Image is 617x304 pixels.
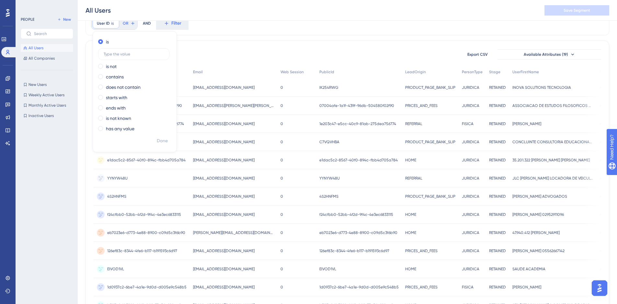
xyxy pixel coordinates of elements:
span: 126ef83c-8344-4fe6-b117-b191593c6d97 [319,248,389,253]
span: JURIDICA [462,248,479,253]
span: 4S2HNFMS [107,194,126,199]
span: RETAINED [489,248,506,253]
span: Inactive Users [29,113,54,118]
span: YYNYW48U [319,176,340,181]
div: AND [143,17,151,30]
span: 0 [280,230,283,235]
button: Save Segment [544,5,609,16]
span: ACTIVE [600,158,612,163]
span: 35.201.322 [PERSON_NAME] [PERSON_NAME] [512,158,590,163]
span: 4S2HNFMS [319,194,338,199]
label: ends with [106,104,126,112]
span: UserFirstName [512,69,539,75]
span: [EMAIL_ADDRESS][DOMAIN_NAME] [193,121,255,126]
span: 0 [280,158,283,163]
span: RETAINED [489,194,506,199]
button: All Users [21,44,73,52]
span: JURIDICA [462,266,479,272]
span: EIVOD1VL [107,266,124,272]
span: [PERSON_NAME][EMAIL_ADDRESS][DOMAIN_NAME] [193,230,274,235]
input: Type the value [104,52,164,56]
span: RETAINED [489,212,506,217]
span: LeadOrigin [405,69,426,75]
div: PEOPLE [21,17,34,22]
button: New [55,16,73,23]
span: ACTIVE [600,194,612,199]
span: ACTIVE [600,266,612,272]
input: Search [34,31,68,36]
span: 47.940.412 [PERSON_NAME] [512,230,560,235]
span: [EMAIL_ADDRESS][DOMAIN_NAME] [193,176,255,181]
button: OR [122,18,136,29]
span: eb7023e6-d773-4e88-8900-c09d5c3f6b90 [107,230,185,235]
span: RETAINED [489,285,506,290]
span: ACTIVE [600,121,612,126]
span: All Companies [29,56,55,61]
span: C7VQVHBA [319,139,339,145]
span: Stage [489,69,500,75]
span: ACTIVE [600,103,612,108]
span: PublicId [319,69,334,75]
label: is not known [106,114,131,122]
span: New Users [29,82,47,87]
span: JLC [PERSON_NAME] LOCADORA DE VEICULOS LTDA [512,176,593,181]
span: JURIDICA [462,103,479,108]
button: All Companies [21,54,73,62]
span: ACTIVE [600,212,612,217]
span: [PERSON_NAME] 02952911096 [512,212,564,217]
span: f24cfbb0-52bb-4f2d-9f4c-4e3ec6833115 [319,212,393,217]
span: PRODUCT_PAGE_BANK_SLIP [405,85,455,90]
span: ACTIVE [600,248,612,253]
div: All Users [86,6,111,15]
button: Done [153,135,171,147]
span: RETAINED [489,230,506,235]
button: Weekly Active Users [21,91,73,99]
span: 0 [280,248,283,253]
span: JURIDICA [462,176,479,181]
span: Monthly Active Users [29,103,66,108]
span: YYNYW48U [107,176,128,181]
label: starts with [106,94,127,101]
span: [PERSON_NAME] [512,121,541,126]
span: [EMAIL_ADDRESS][DOMAIN_NAME] [193,212,255,217]
span: [PERSON_NAME] ADVOGADOS [512,194,567,199]
span: f24cfbb0-52bb-4f2d-9f4c-4e3ec6833115 [107,212,181,217]
span: Weekly Active Users [29,92,64,98]
span: FISICA [462,285,474,290]
span: [EMAIL_ADDRESS][DOMAIN_NAME] [193,266,255,272]
span: ACTIVE [600,230,612,235]
span: ACTIVE [600,85,612,90]
span: HOME [405,230,416,235]
label: does not contain [106,83,141,91]
span: RETAINED [489,176,506,181]
span: PersonType [462,69,483,75]
span: ACTIVE [600,139,612,145]
label: has any value [106,125,134,133]
span: REFERRAL [405,176,422,181]
span: [EMAIL_ADDRESS][DOMAIN_NAME] [193,158,255,163]
span: Done [157,137,168,145]
span: 0 [280,176,283,181]
button: Filter [156,17,189,30]
label: contains [106,73,124,81]
span: Need Help? [15,2,40,9]
span: 07004afe-1a1f-439f-96db-504580f02f90 [319,103,394,108]
span: [EMAIL_ADDRESS][DOMAIN_NAME] [193,248,255,253]
button: Inactive Users [21,112,73,120]
span: [EMAIL_ADDRESS][DOMAIN_NAME] [193,85,255,90]
span: [PERSON_NAME] 05562667142 [512,248,565,253]
span: PRICES_AND_FEES [405,285,438,290]
span: EIVOD1VL [319,266,336,272]
span: 0 [280,85,283,90]
span: OR [123,21,128,26]
span: ACTIVE [600,176,612,181]
span: eb7023e6-d773-4e88-8900-c09d5c3f6b90 [319,230,397,235]
span: CONCLUINTE CONSULTORIA EDUCACIONAL LTDA [512,139,593,145]
label: is [106,38,109,46]
button: Available Attributes (19) [497,49,601,60]
span: JURIDICA [462,158,479,163]
span: ASSOCIACAO DE ESTUDOS FILOSOFICOS DE [GEOGRAPHIC_DATA] [512,103,593,108]
span: User ID [97,21,110,26]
